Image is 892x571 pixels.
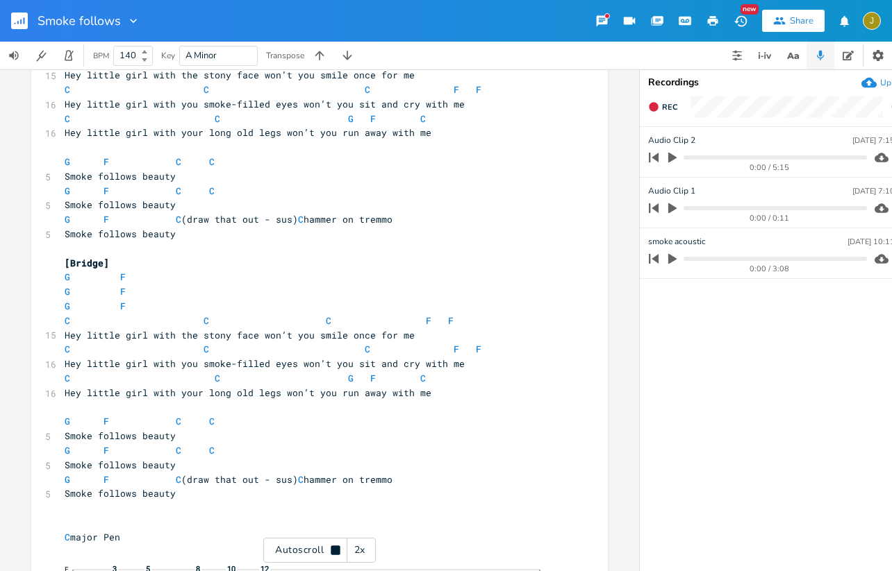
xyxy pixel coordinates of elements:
span: C [65,83,70,96]
div: New [741,4,759,15]
span: G [65,300,70,312]
span: C [209,155,215,168]
span: F [476,83,481,96]
div: 0:00 / 5:15 [672,164,867,171]
button: Rec [643,96,683,118]
span: F [104,155,109,168]
span: Hey little girl with the stony face won’t you smile once for me [65,69,415,81]
span: C [215,112,220,125]
span: Smoke follows beauty [65,198,176,211]
span: F [120,300,126,312]
span: C [204,83,209,96]
span: C [298,473,304,486]
span: F [120,285,126,298]
span: F [426,314,431,327]
span: C [176,473,181,486]
span: C [176,444,181,457]
span: C [298,213,304,225]
span: Smoke follows beauty [65,170,176,182]
span: G [65,473,70,486]
span: G [65,285,70,298]
span: C [420,112,426,125]
span: C [176,213,181,225]
span: C [65,531,70,543]
span: F [454,83,459,96]
span: major Pen [65,531,120,543]
span: G [65,415,70,427]
button: Share [762,10,825,32]
div: 0:00 / 3:08 [672,265,867,273]
div: BPM [93,52,109,60]
span: Smoke follows beauty [65,228,176,240]
span: F [476,343,481,355]
span: G [65,271,70,283]
span: C [365,343,370,355]
span: C [65,314,70,327]
span: Hey little girl with your long old legs won’t you run away with me [65,386,431,399]
span: G [65,155,70,168]
span: C [326,314,331,327]
span: G [65,213,70,225]
span: C [209,185,215,197]
div: Transpose [266,51,304,60]
span: C [204,314,209,327]
span: C [209,415,215,427]
span: (draw that out - sus) hammer on tremmo [65,213,393,225]
span: C [65,372,70,384]
span: Smoke follows beauty [65,429,176,442]
div: jessecarterrussell [863,12,881,30]
span: C [215,372,220,384]
span: Smoke follows [38,15,121,27]
span: (draw that out - sus) hammer on tremmo [65,473,393,486]
div: Key [161,51,175,60]
span: F [104,473,109,486]
span: C [209,444,215,457]
span: F [120,271,126,283]
span: C [176,155,181,168]
span: C [420,372,426,384]
span: C [176,415,181,427]
span: Rec [662,102,677,112]
span: A Minor [185,49,217,62]
div: 0:00 / 0:11 [672,214,867,222]
span: C [365,83,370,96]
span: F [454,343,459,355]
span: Smoke follows beauty [65,459,176,471]
span: G [348,372,354,384]
span: G [348,112,354,125]
span: G [65,444,70,457]
span: Hey little girl with the stony face won’t you smile once for me [65,329,415,341]
div: Share [790,15,813,27]
span: [Bridge] [65,257,109,269]
span: F [104,415,109,427]
div: 2x [347,538,372,563]
div: Autoscroll [263,538,376,563]
span: Audio Clip 1 [648,185,695,198]
span: C [176,185,181,197]
span: Audio Clip 2 [648,134,695,147]
span: smoke acoustic [648,235,706,248]
span: C [65,112,70,125]
span: C [204,343,209,355]
span: Hey little girl with you smoke-filled eyes won’t you sit and cry with me [65,357,465,370]
button: J [863,5,881,37]
span: F [370,372,376,384]
span: C [65,343,70,355]
span: F [104,213,109,225]
span: F [448,314,454,327]
span: F [104,444,109,457]
span: F [370,112,376,125]
span: Hey little girl with your long old legs won’t you run away with me [65,126,431,139]
span: Hey little girl with you smoke-filled eyes won’t you sit and cry with me [65,98,465,110]
span: Smoke follows beauty [65,487,176,500]
span: F [104,185,109,197]
span: G [65,185,70,197]
button: New [727,8,754,33]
